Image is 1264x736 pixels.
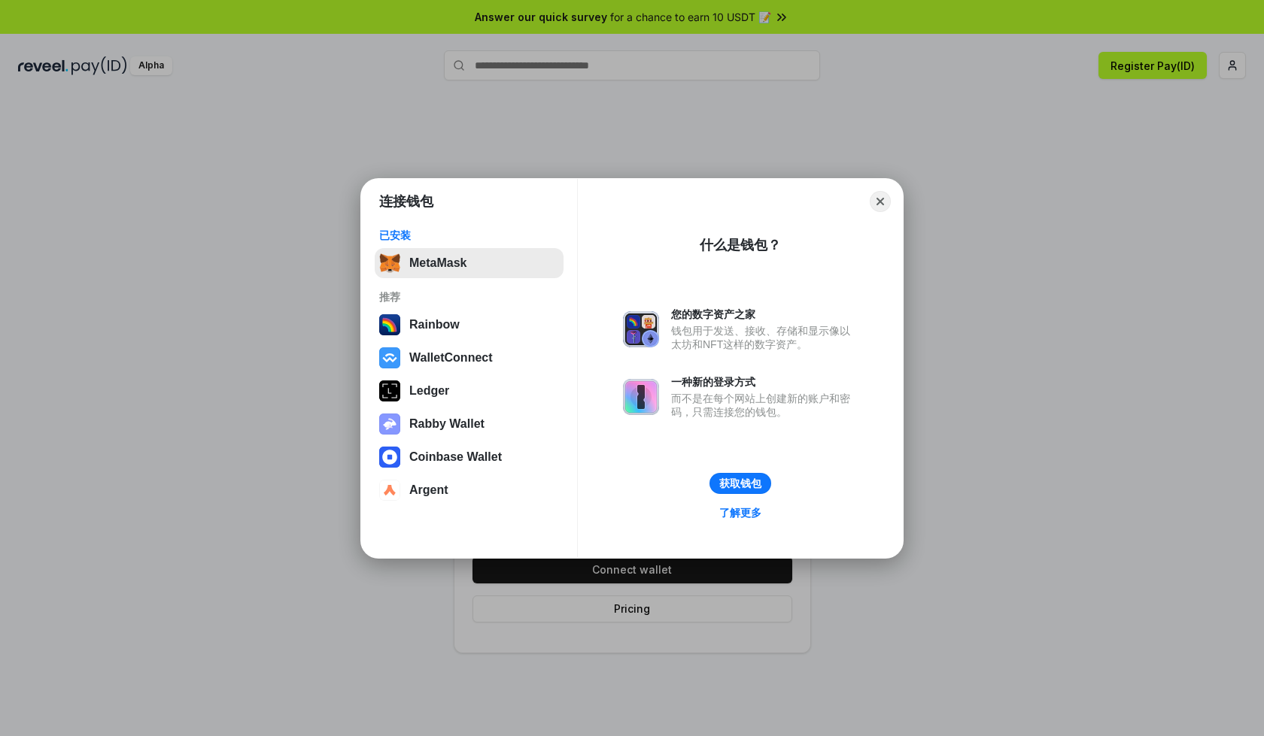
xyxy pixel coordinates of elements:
[409,256,466,270] div: MetaMask
[409,384,449,398] div: Ledger
[671,307,858,321] div: 您的数字资产之家
[409,351,493,365] div: WalletConnect
[671,392,858,419] div: 而不是在每个网站上创建新的账户和密码，只需连接您的钱包。
[375,343,564,373] button: WalletConnect
[409,483,448,497] div: Argent
[719,477,761,490] div: 获取钱包
[623,379,659,415] img: svg+xml,%3Csvg%20xmlns%3D%22http%3A%2F%2Fwww.w3.org%2F2000%2Fsvg%22%20fill%3D%22none%22%20viewBox...
[379,314,400,335] img: svg+xml,%3Csvg%20width%3D%22120%22%20height%3D%22120%22%20viewBox%3D%220%200%20120%20120%22%20fil...
[409,417,485,431] div: Rabby Wallet
[375,409,564,439] button: Rabby Wallet
[671,375,858,389] div: 一种新的登录方式
[870,191,891,212] button: Close
[375,442,564,472] button: Coinbase Wallet
[375,310,564,340] button: Rainbow
[379,192,433,211] h1: 连接钱包
[623,311,659,347] img: svg+xml,%3Csvg%20xmlns%3D%22http%3A%2F%2Fwww.w3.org%2F2000%2Fsvg%22%20fill%3D%22none%22%20viewBox...
[375,248,564,278] button: MetaMask
[379,447,400,468] img: svg+xml,%3Csvg%20width%3D%2228%22%20height%3D%2228%22%20viewBox%3D%220%200%2028%2028%22%20fill%3D...
[709,473,771,494] button: 获取钱包
[379,229,559,242] div: 已安装
[379,413,400,435] img: svg+xml,%3Csvg%20xmlns%3D%22http%3A%2F%2Fwww.w3.org%2F2000%2Fsvg%22%20fill%3D%22none%22%20viewBox...
[379,480,400,501] img: svg+xml,%3Csvg%20width%3D%2228%22%20height%3D%2228%22%20viewBox%3D%220%200%2028%2028%22%20fill%3D...
[379,290,559,304] div: 推荐
[379,347,400,368] img: svg+xml,%3Csvg%20width%3D%2228%22%20height%3D%2228%22%20viewBox%3D%220%200%2028%2028%22%20fill%3D...
[379,380,400,401] img: svg+xml,%3Csvg%20xmlns%3D%22http%3A%2F%2Fwww.w3.org%2F2000%2Fsvg%22%20width%3D%2228%22%20height%3...
[379,253,400,274] img: svg+xml,%3Csvg%20fill%3D%22none%22%20height%3D%2233%22%20viewBox%3D%220%200%2035%2033%22%20width%...
[710,503,770,522] a: 了解更多
[375,475,564,505] button: Argent
[700,236,781,254] div: 什么是钱包？
[409,318,460,332] div: Rainbow
[375,376,564,406] button: Ledger
[671,324,858,351] div: 钱包用于发送、接收、存储和显示像以太坊和NFT这样的数字资产。
[719,506,761,519] div: 了解更多
[409,450,502,464] div: Coinbase Wallet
